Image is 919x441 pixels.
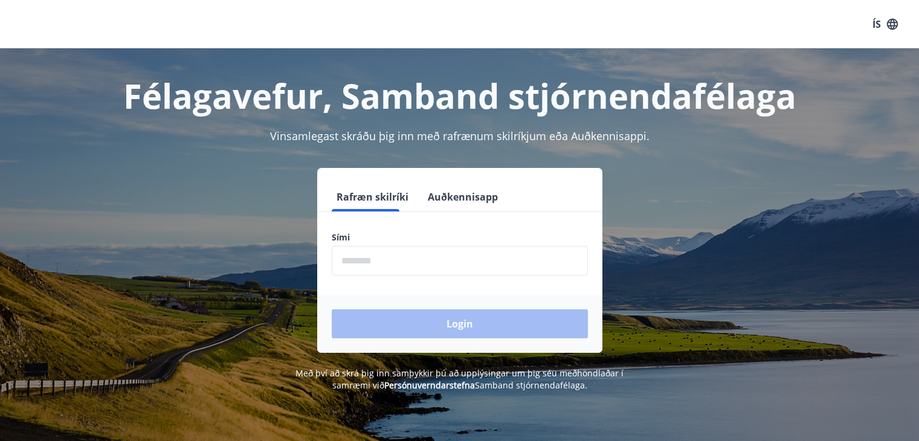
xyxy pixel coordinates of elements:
span: Vinsamlegast skráðu þig inn með rafrænum skilríkjum eða Auðkennisappi. [270,129,650,143]
a: Persónuverndarstefna [384,379,475,391]
button: Rafræn skilríki [332,182,413,211]
label: Sími [332,231,588,243]
span: Með því að skrá þig inn samþykkir þú að upplýsingar um þig séu meðhöndlaðar í samræmi við Samband... [295,367,624,391]
button: Auðkennisapp [423,182,503,211]
button: ÍS [866,13,904,35]
h1: Félagavefur, Samband stjórnendafélaga [39,72,880,118]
